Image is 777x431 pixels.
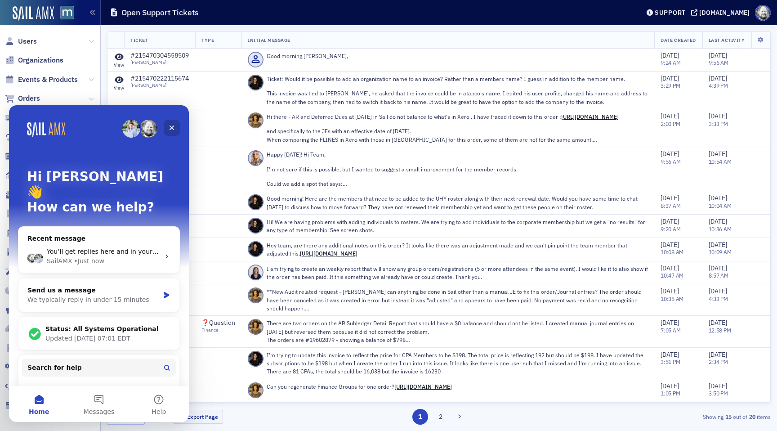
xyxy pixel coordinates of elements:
[709,350,727,359] span: [DATE]
[267,194,648,211] p: Good morning! Here are the members that need to be added to the UHY roster along with their next ...
[18,258,73,267] span: Search for help
[5,94,40,103] a: Orders
[433,409,448,425] button: 2
[699,9,750,17] div: [DOMAIN_NAME]
[709,194,727,202] span: [DATE]
[709,225,732,233] time: 10:36 AM
[267,180,648,188] p: Could we add a spot that says: “To change your email address, enter your new email here” and have...
[248,37,290,43] span: Initial Message
[300,250,357,257] a: [URL][DOMAIN_NAME]
[661,112,679,120] span: [DATE]
[394,383,452,390] a: [URL][DOMAIN_NAME]
[709,248,732,256] time: 10:09 AM
[75,303,106,310] span: Messages
[130,37,148,43] span: Ticket
[5,113,62,123] a: Registrations
[709,295,728,302] time: 4:33 PM
[661,295,683,302] time: 10:35 AM
[709,37,745,43] span: Last Activity
[709,382,727,390] span: [DATE]
[267,52,648,60] p: Good morning [PERSON_NAME],
[5,324,43,334] a: Exports
[65,151,95,161] div: • Just now
[709,287,727,295] span: [DATE]
[661,217,679,225] span: [DATE]
[661,358,680,365] time: 3:51 PM
[747,413,757,421] strong: 20
[267,351,648,376] p: I'm trying to update this invoice to reflect the price for CPA Members to be $198. The total pric...
[38,151,63,161] div: SailAMX
[267,112,648,121] p: Hi there - AR and Deferred Dues at [DATE] in Sail do not balance to what's in Xero . I have trace...
[267,265,648,281] p: I am trying to create an weekly report that will show any group orders/registrations (5 or more a...
[661,59,680,66] time: 9:24 AM
[24,148,35,158] img: Luke avatar
[709,59,728,66] time: 9:56 AM
[18,190,150,199] div: We typically reply in under 15 minutes
[267,287,648,312] p: **New Audit related request - [PERSON_NAME] can anything be done in Sail other than a manual JE t...
[5,55,63,65] a: Organizations
[709,82,728,89] time: 4:39 PM
[267,218,648,234] p: Hi! We are having problems with adding individuals to rosters. We are trying to add individuals t...
[13,253,167,271] button: Search for help
[5,132,63,142] a: Subscriptions
[709,327,731,334] time: 12:58 PM
[661,248,683,256] time: 10:08 AM
[661,272,683,279] time: 10:47 AM
[267,382,648,391] p: Can you regenerate Finance Groups for one order?
[120,281,180,317] button: Help
[114,62,124,68] div: View
[201,327,235,333] div: Finance
[130,82,189,88] div: [PERSON_NAME]
[709,358,728,365] time: 2:34 PM
[121,7,199,18] h1: Open Support Tickets
[661,327,680,334] time: 7:05 AM
[661,37,696,43] span: Date Created
[709,150,727,158] span: [DATE]
[661,382,679,390] span: [DATE]
[130,75,189,83] div: #215470222115674
[143,303,157,310] span: Help
[9,212,170,245] div: Status: All Systems OperationalUpdated [DATE] 07:01 EDT
[18,75,78,85] span: Events & Products
[709,202,732,209] time: 10:04 AM
[709,241,727,249] span: [DATE]
[5,75,78,85] a: Events & Products
[661,158,680,165] time: 9:56 AM
[5,247,53,257] a: E-Learning
[709,319,727,327] span: [DATE]
[267,127,648,144] p: and specifically to the JEs with an effective date of [DATE]. When comparing the FLINES in Xero w...
[20,303,40,310] span: Home
[709,112,727,120] span: [DATE]
[18,180,150,190] div: Send us a message
[709,390,728,397] time: 3:50 PM
[201,37,214,43] span: Type
[709,158,732,165] time: 10:54 AM
[661,202,680,209] time: 8:37 AM
[18,278,151,288] div: Redirect an Event to a 3rd Party URL
[173,410,223,424] button: Export Page
[114,85,124,91] div: View
[60,281,120,317] button: Messages
[723,413,733,421] strong: 15
[661,287,679,295] span: [DATE]
[130,59,189,65] div: [PERSON_NAME]
[267,241,648,258] p: Hey team, are there any additional notes on this order? It looks like there was an adjustment mad...
[38,143,420,150] span: You’ll get replies here and in your email: ✉️ [EMAIL_ADDRESS][DOMAIN_NAME] Our usual reply time 🕒...
[201,319,235,327] div: ❓Question
[9,173,171,207] div: Send us a messageWe typically reply in under 15 minutes
[661,225,680,233] time: 9:20 AM
[54,6,74,21] a: View Homepage
[5,382,31,391] a: Dev
[661,194,679,202] span: [DATE]
[655,9,686,17] div: Support
[661,241,679,249] span: [DATE]
[755,5,771,21] span: Profile
[691,9,753,16] button: [DOMAIN_NAME]
[5,36,37,46] a: Users
[661,264,679,272] span: [DATE]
